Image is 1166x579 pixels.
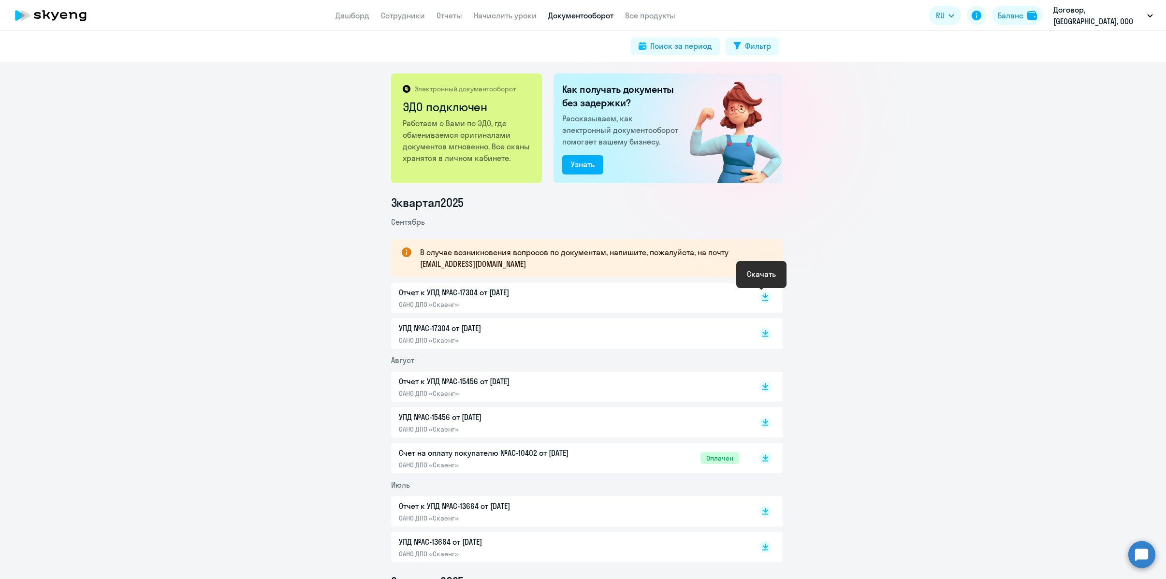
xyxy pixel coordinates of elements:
[399,287,602,298] p: Отчет к УПД №AC-17304 от [DATE]
[700,452,739,464] span: Оплачен
[399,411,739,434] a: УПД №AC-15456 от [DATE]ОАНО ДПО «Скаенг»
[1027,11,1037,20] img: balance
[674,73,783,183] img: connected
[631,38,720,55] button: Поиск за период
[399,447,602,459] p: Счет на оплату покупателю №AC-10402 от [DATE]
[399,287,739,309] a: Отчет к УПД №AC-17304 от [DATE]ОАНО ДПО «Скаенг»
[403,117,532,164] p: Работаем с Вами по ЭДО, где обмениваемся оригиналами документов мгновенно. Все сканы хранятся в л...
[399,461,602,469] p: ОАНО ДПО «Скаенг»
[335,11,369,20] a: Дашборд
[571,159,595,170] div: Узнать
[747,268,776,280] div: Скачать
[1049,4,1158,27] button: Договор, [GEOGRAPHIC_DATA], ООО
[399,447,739,469] a: Счет на оплату покупателю №AC-10402 от [DATE]ОАНО ДПО «Скаенг»Оплачен
[437,11,462,20] a: Отчеты
[381,11,425,20] a: Сотрудники
[562,155,603,174] button: Узнать
[474,11,537,20] a: Начислить уроки
[403,99,532,115] h2: ЭДО подключен
[399,500,602,512] p: Отчет к УПД №AC-13664 от [DATE]
[399,300,602,309] p: ОАНО ДПО «Скаенг»
[391,217,425,227] span: Сентябрь
[399,425,602,434] p: ОАНО ДПО «Скаенг»
[929,6,961,25] button: RU
[399,536,739,558] a: УПД №AC-13664 от [DATE]ОАНО ДПО «Скаенг»
[399,536,602,548] p: УПД №AC-13664 от [DATE]
[414,85,516,93] p: Электронный документооборот
[399,322,739,345] a: УПД №AC-17304 от [DATE]ОАНО ДПО «Скаенг»
[391,480,410,490] span: Июль
[399,514,602,522] p: ОАНО ДПО «Скаенг»
[399,550,602,558] p: ОАНО ДПО «Скаенг»
[992,6,1043,25] button: Балансbalance
[1053,4,1143,27] p: Договор, [GEOGRAPHIC_DATA], ООО
[399,500,739,522] a: Отчет к УПД №AC-13664 от [DATE]ОАНО ДПО «Скаенг»
[399,376,739,398] a: Отчет к УПД №AC-15456 от [DATE]ОАНО ДПО «Скаенг»
[625,11,675,20] a: Все продукты
[562,83,682,110] h2: Как получать документы без задержки?
[399,389,602,398] p: ОАНО ДПО «Скаенг»
[745,40,771,52] div: Фильтр
[936,10,945,21] span: RU
[399,322,602,334] p: УПД №AC-17304 от [DATE]
[726,38,779,55] button: Фильтр
[998,10,1023,21] div: Баланс
[548,11,613,20] a: Документооборот
[420,246,765,270] p: В случае возникновения вопросов по документам, напишите, пожалуйста, на почту [EMAIL_ADDRESS][DOM...
[399,376,602,387] p: Отчет к УПД №AC-15456 от [DATE]
[650,40,712,52] div: Поиск за период
[399,411,602,423] p: УПД №AC-15456 от [DATE]
[562,113,682,147] p: Рассказываем, как электронный документооборот помогает вашему бизнесу.
[399,336,602,345] p: ОАНО ДПО «Скаенг»
[391,355,414,365] span: Август
[391,195,783,210] li: 3 квартал 2025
